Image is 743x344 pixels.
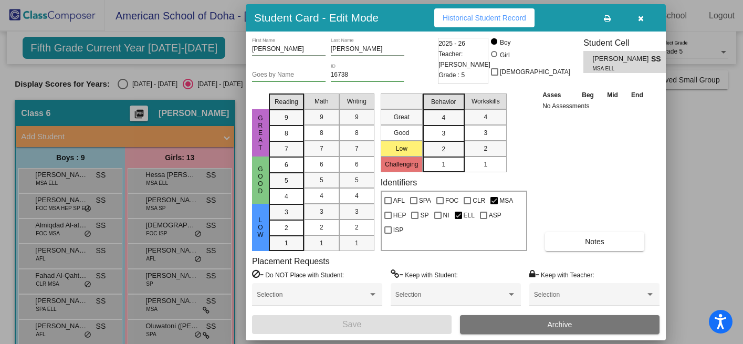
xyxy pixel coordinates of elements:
span: SP [420,209,428,222]
span: 4 [442,113,445,122]
span: Grade : 5 [438,70,465,80]
span: 4 [355,191,359,201]
h3: Student Card - Edit Mode [254,11,379,24]
span: 5 [355,175,359,185]
span: 2 [285,223,288,233]
span: 1 [320,238,323,248]
div: Boy [499,38,511,47]
span: Workskills [472,97,500,106]
input: Enter ID [331,71,404,79]
td: No Assessments [540,101,650,111]
span: [DEMOGRAPHIC_DATA] [500,66,570,78]
span: [PERSON_NAME] [593,54,651,65]
span: 9 [355,112,359,122]
span: 3 [285,207,288,217]
span: HEP [393,209,406,222]
span: FOC [445,194,458,207]
span: ISP [393,224,403,236]
span: 7 [355,144,359,153]
span: SPA [419,194,431,207]
span: Save [342,320,361,329]
span: 4 [285,192,288,201]
span: 1 [442,160,445,169]
span: 1 [355,238,359,248]
span: 2 [355,223,359,232]
span: 1 [484,160,487,169]
label: = Do NOT Place with Student: [252,269,344,280]
span: ASP [489,209,501,222]
button: Notes [545,232,644,251]
span: Math [315,97,329,106]
span: 9 [285,113,288,122]
span: Good [256,165,265,195]
label: Placement Requests [252,256,330,266]
span: 2 [320,223,323,232]
button: Archive [460,315,660,334]
button: Save [252,315,452,334]
span: AFL [393,194,405,207]
span: 4 [320,191,323,201]
th: Asses [540,89,575,101]
span: 2 [442,144,445,154]
th: Mid [601,89,624,101]
span: Behavior [431,97,456,107]
span: 3 [320,207,323,216]
span: Writing [347,97,367,106]
span: Teacher: [PERSON_NAME] [438,49,490,70]
span: MSA ELL [593,65,644,72]
span: Archive [548,320,572,329]
span: 7 [285,144,288,154]
input: goes by name [252,71,326,79]
th: Beg [575,89,600,101]
span: 7 [320,144,323,153]
span: 1 [285,238,288,248]
span: 8 [285,129,288,138]
span: 3 [442,129,445,138]
label: Identifiers [381,178,417,187]
span: Notes [585,237,604,246]
span: 8 [320,128,323,138]
span: 3 [355,207,359,216]
span: Reading [275,97,298,107]
span: Historical Student Record [443,14,526,22]
span: CLR [473,194,485,207]
th: End [624,89,650,101]
button: Historical Student Record [434,8,535,27]
span: 6 [320,160,323,169]
span: MSA [499,194,513,207]
span: NI [443,209,449,222]
span: 2025 - 26 [438,38,465,49]
div: Girl [499,50,510,60]
span: ELL [464,209,475,222]
span: 2 [484,144,487,153]
label: = Keep with Student: [391,269,458,280]
span: Great [256,114,265,151]
span: SS [651,54,666,65]
span: 4 [484,112,487,122]
span: 9 [320,112,323,122]
span: Low [256,216,265,238]
span: 8 [355,128,359,138]
span: 5 [320,175,323,185]
span: 5 [285,176,288,185]
span: 6 [285,160,288,170]
span: 6 [355,160,359,169]
label: = Keep with Teacher: [529,269,594,280]
span: 3 [484,128,487,138]
h3: Student Cell [583,38,675,48]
